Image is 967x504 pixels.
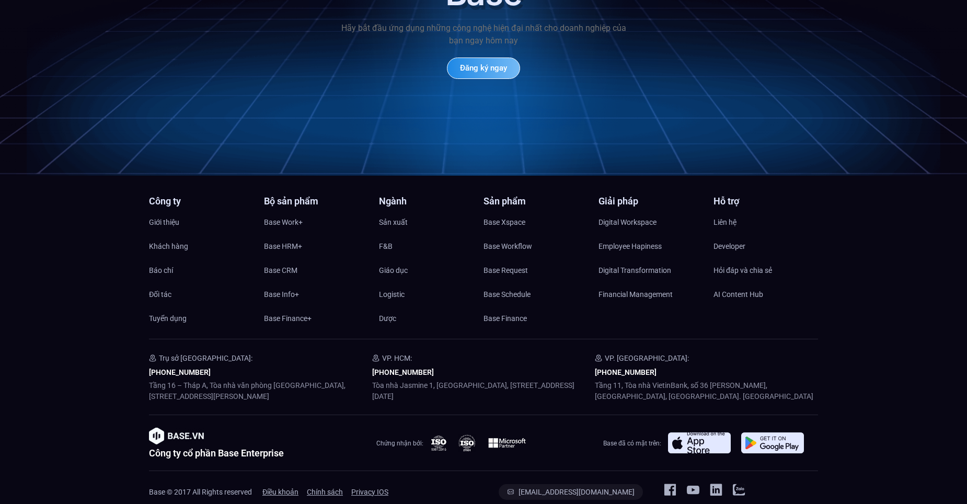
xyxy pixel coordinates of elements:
[264,214,303,230] span: Base Work+
[264,311,312,326] span: Base Finance+
[598,287,673,302] span: Financial Management
[379,238,483,254] a: F&B
[713,287,763,302] span: AI Content Hub
[379,311,483,326] a: Dược
[149,238,188,254] span: Khách hàng
[264,197,369,206] h4: Bộ sản phẩm
[264,238,302,254] span: Base HRM+
[598,262,703,278] a: Digital Transformation
[372,368,434,376] a: [PHONE_NUMBER]
[379,238,393,254] span: F&B
[307,484,343,500] a: Chính sách
[351,484,388,500] span: Privacy IOS
[379,214,408,230] span: Sản xuất
[149,368,211,376] a: [PHONE_NUMBER]
[149,287,254,302] a: Đối tác
[149,311,187,326] span: Tuyển dụng
[159,354,252,362] span: Trụ sở [GEOGRAPHIC_DATA]:
[483,214,525,230] span: Base Xspace
[149,214,179,230] span: Giới thiệu
[519,488,635,496] span: [EMAIL_ADDRESS][DOMAIN_NAME]
[337,22,630,47] p: Hãy bắt đầu ứng dụng những công nghệ hiện đại nhất cho doanh nghiệp của bạn ngay hôm nay
[483,238,532,254] span: Base Workflow
[149,488,252,496] span: Base © 2017 All Rights reserved
[149,262,254,278] a: Báo chí
[499,484,643,500] a: [EMAIL_ADDRESS][DOMAIN_NAME]
[149,238,254,254] a: Khách hàng
[379,311,396,326] span: Dược
[149,262,173,278] span: Báo chí
[483,287,588,302] a: Base Schedule
[379,287,405,302] span: Logistic
[149,197,254,206] h4: Công ty
[264,262,297,278] span: Base CRM
[483,238,588,254] a: Base Workflow
[598,238,703,254] a: Employee Hapiness
[605,354,689,362] span: VP. [GEOGRAPHIC_DATA]:
[598,262,671,278] span: Digital Transformation
[149,380,372,402] p: Tầng 16 – Tháp A, Tòa nhà văn phòng [GEOGRAPHIC_DATA], [STREET_ADDRESS][PERSON_NAME]
[264,287,369,302] a: Base Info+
[595,380,818,402] p: Tầng 11, Tòa nhà VietinBank, số 36 [PERSON_NAME], [GEOGRAPHIC_DATA], [GEOGRAPHIC_DATA]. [GEOGRAPH...
[713,197,818,206] h4: Hỗ trợ
[483,287,531,302] span: Base Schedule
[382,354,412,362] span: VP. HCM:
[483,197,588,206] h4: Sản phẩm
[713,287,818,302] a: AI Content Hub
[483,214,588,230] a: Base Xspace
[149,287,171,302] span: Đối tác
[149,428,204,444] img: image-1.png
[598,238,662,254] span: Employee Hapiness
[598,214,657,230] span: Digital Workspace
[598,214,703,230] a: Digital Workspace
[713,238,818,254] a: Developer
[149,214,254,230] a: Giới thiệu
[149,311,254,326] a: Tuyển dụng
[447,58,520,79] a: Đăng ký ngay
[713,214,818,230] a: Liên hệ
[262,484,298,500] a: Điều khoản
[376,440,423,447] span: Chứng nhận bởi:
[713,262,772,278] span: Hỏi đáp và chia sẻ
[483,262,588,278] a: Base Request
[264,262,369,278] a: Base CRM
[264,214,369,230] a: Base Work+
[379,214,483,230] a: Sản xuất
[603,440,661,447] span: Base đã có mặt trên:
[483,311,588,326] a: Base Finance
[595,368,657,376] a: [PHONE_NUMBER]
[713,262,818,278] a: Hỏi đáp và chia sẻ
[460,64,507,72] span: Đăng ký ngay
[598,287,703,302] a: Financial Management
[379,262,483,278] a: Giáo dục
[379,197,483,206] h4: Ngành
[483,262,528,278] span: Base Request
[264,238,369,254] a: Base HRM+
[264,311,369,326] a: Base Finance+
[372,380,595,402] p: Tòa nhà Jasmine 1, [GEOGRAPHIC_DATA], [STREET_ADDRESS][DATE]
[598,197,703,206] h4: Giải pháp
[713,214,736,230] span: Liên hệ
[483,311,527,326] span: Base Finance
[264,287,299,302] span: Base Info+
[149,449,284,458] h2: Công ty cổ phần Base Enterprise
[713,238,745,254] span: Developer
[379,287,483,302] a: Logistic
[379,262,408,278] span: Giáo dục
